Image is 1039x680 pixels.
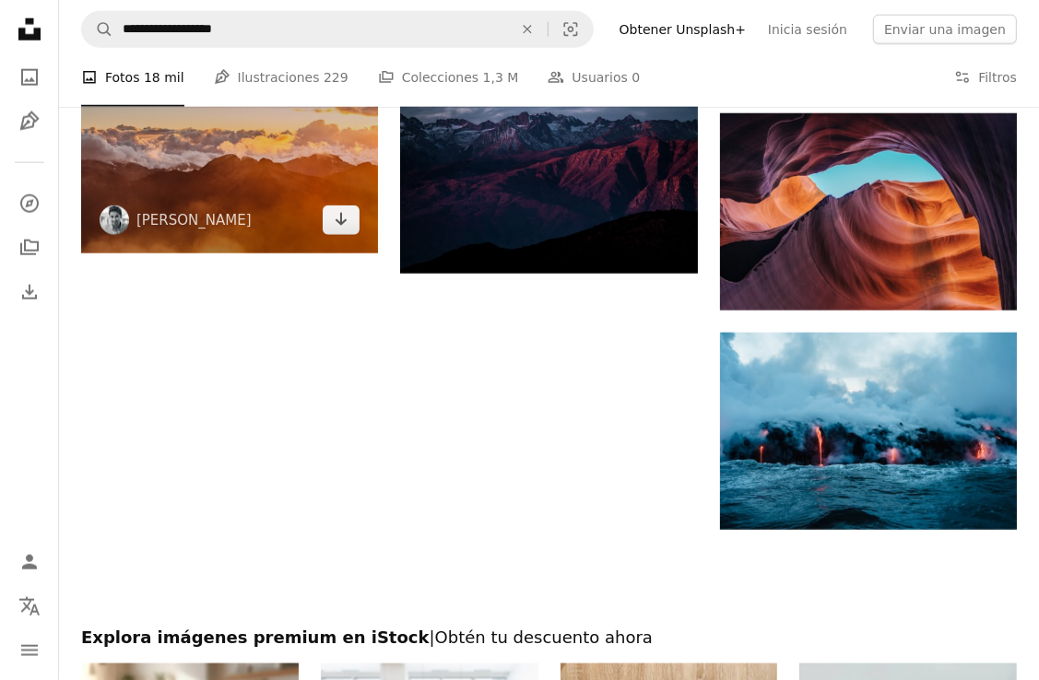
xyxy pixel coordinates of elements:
img: Ve al perfil de Nitish Meena [100,205,129,235]
button: Buscar en Unsplash [82,12,113,47]
a: Usuarios 0 [548,48,640,107]
a: Inicia sesión [757,15,858,44]
a: Ilustraciones 229 [214,48,348,107]
a: lava goteando hacia el océano [720,423,1017,440]
button: Menú [11,632,48,669]
a: Ilustraciones [11,103,48,140]
a: Paisaje del cañón de la montaña [720,204,1017,220]
a: Fotos [11,59,48,96]
img: landscape photography of mountains with cloudy skies during golden hour [81,56,378,254]
button: Idioma [11,588,48,625]
span: 229 [324,67,348,88]
a: Obtener Unsplash+ [608,15,757,44]
button: Búsqueda visual [549,12,593,47]
a: Foto aérea de Brown Moutains [400,166,697,182]
a: Descargar [323,205,360,235]
a: Inicio — Unsplash [11,11,48,52]
button: Filtros [954,48,1017,107]
img: lava goteando hacia el océano [720,333,1017,529]
span: 1,3 M [483,67,519,88]
a: landscape photography of mountains with cloudy skies during golden hour [81,147,378,163]
img: Foto aérea de Brown Moutains [400,75,697,273]
a: Iniciar sesión / Registrarse [11,544,48,580]
img: Paisaje del cañón de la montaña [720,113,1017,311]
a: [PERSON_NAME] [136,211,252,229]
a: Colecciones [11,229,48,266]
a: Colecciones 1,3 M [378,48,519,107]
form: Encuentra imágenes en todo el sitio [81,11,594,48]
button: Borrar [507,12,548,47]
span: 0 [632,67,640,88]
h2: Explora imágenes premium en iStock [81,627,1017,649]
span: | Obtén tu descuento ahora [430,627,653,647]
a: Historial de descargas [11,274,48,311]
button: Enviar una imagen [873,15,1017,44]
a: Explorar [11,185,48,222]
